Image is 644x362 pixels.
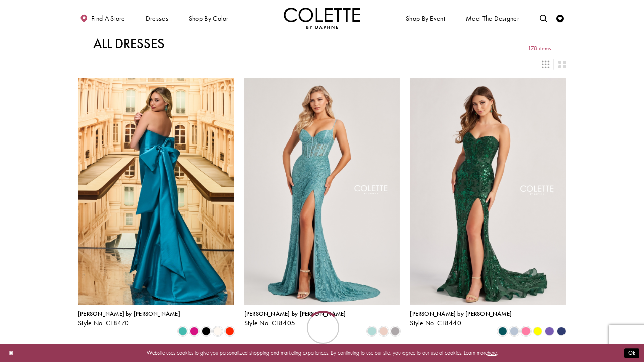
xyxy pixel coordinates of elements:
[542,61,549,68] span: Switch layout to 3 columns
[244,310,346,318] span: [PERSON_NAME] by [PERSON_NAME]
[78,319,129,327] span: Style No. CL8470
[225,327,234,336] i: Scarlet
[244,78,400,305] a: Visit Colette by Daphne Style No. CL8405 Page
[78,78,234,305] a: Visit Colette by Daphne Style No. CL8470 Page
[55,348,589,358] p: Website uses cookies to give you personalized shopping and marketing experiences. By continuing t...
[73,56,571,73] div: Layout Controls
[533,327,542,336] i: Yellow
[146,15,168,22] span: Dresses
[367,327,376,336] i: Sea Glass
[78,311,180,327] div: Colette by Daphne Style No. CL8470
[521,327,530,336] i: Cotton Candy
[284,8,360,29] img: Colette by Daphne
[187,8,230,29] span: Shop by color
[189,15,229,22] span: Shop by color
[410,310,512,318] span: [PERSON_NAME] by [PERSON_NAME]
[93,36,165,51] h1: All Dresses
[538,8,549,29] a: Toggle search
[213,327,222,336] i: Diamond White
[510,327,519,336] i: Ice Blue
[78,310,180,318] span: [PERSON_NAME] by [PERSON_NAME]
[528,45,551,52] span: 178 items
[202,327,211,336] i: Black
[406,15,445,22] span: Shop By Event
[624,348,639,358] button: Submit Dialog
[144,8,170,29] span: Dresses
[391,327,400,336] i: Smoke
[466,15,519,22] span: Meet the designer
[558,61,566,68] span: Switch layout to 2 columns
[557,327,566,336] i: Navy Blue
[404,8,447,29] span: Shop By Event
[379,327,388,336] i: Rose
[464,8,521,29] a: Meet the designer
[244,311,346,327] div: Colette by Daphne Style No. CL8405
[545,327,554,336] i: Violet
[78,8,127,29] a: Find a store
[178,327,187,336] i: Turquoise
[91,15,125,22] span: Find a store
[410,319,461,327] span: Style No. CL8440
[410,311,512,327] div: Colette by Daphne Style No. CL8440
[554,8,566,29] a: Check Wishlist
[244,319,296,327] span: Style No. CL8405
[284,8,360,29] a: Visit Home Page
[5,346,17,360] button: Close Dialog
[190,327,199,336] i: Fuchsia
[410,78,566,305] a: Visit Colette by Daphne Style No. CL8440 Page
[488,349,497,356] a: here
